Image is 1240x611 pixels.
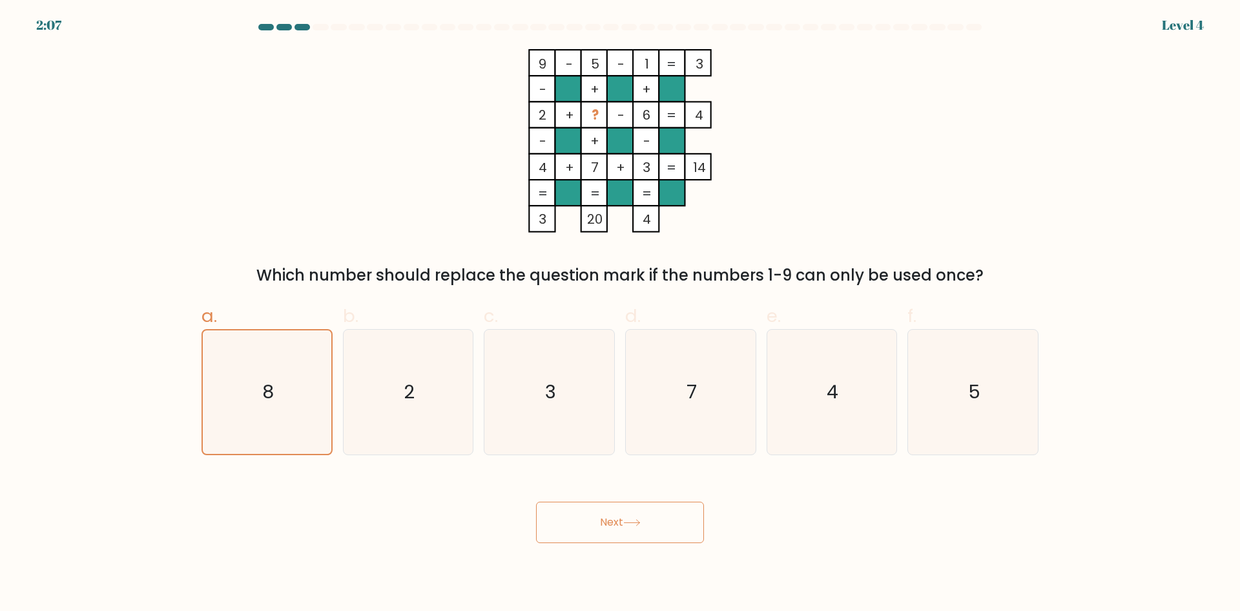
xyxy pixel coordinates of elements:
[696,55,703,73] tspan: 3
[539,55,546,73] tspan: 9
[617,55,625,73] tspan: -
[592,106,599,124] tspan: ?
[201,303,217,328] span: a.
[536,502,704,543] button: Next
[666,55,676,73] tspan: =
[262,379,274,405] text: 8
[643,106,650,124] tspan: 6
[1162,16,1204,35] div: Level 4
[643,158,650,177] tspan: 3
[587,210,603,228] tspan: 20
[538,184,548,202] tspan: =
[693,158,706,177] tspan: 14
[666,158,676,177] tspan: =
[539,132,546,150] tspan: -
[539,158,547,177] tspan: 4
[666,106,676,124] tspan: =
[36,16,61,35] div: 2:07
[642,184,652,202] tspan: =
[907,303,916,328] span: f.
[484,303,498,328] span: c.
[767,303,781,328] span: e.
[209,264,1031,287] div: Which number should replace the question mark if the numbers 1-9 can only be used once?
[695,106,703,124] tspan: 4
[625,303,641,328] span: d.
[591,55,599,73] tspan: 5
[643,210,651,228] tspan: 4
[545,379,556,405] text: 3
[645,55,649,73] tspan: 1
[539,80,546,98] tspan: -
[616,158,625,177] tspan: +
[617,106,625,124] tspan: -
[642,80,651,98] tspan: +
[566,55,573,73] tspan: -
[343,303,358,328] span: b.
[539,106,546,124] tspan: 2
[827,379,839,405] text: 4
[687,379,697,405] text: 7
[539,210,546,228] tspan: 3
[590,132,599,150] tspan: +
[565,106,574,124] tspan: +
[565,158,574,177] tspan: +
[590,80,599,98] tspan: +
[590,184,600,202] tspan: =
[643,132,650,150] tspan: -
[404,379,415,405] text: 2
[968,379,980,405] text: 5
[591,158,599,177] tspan: 7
